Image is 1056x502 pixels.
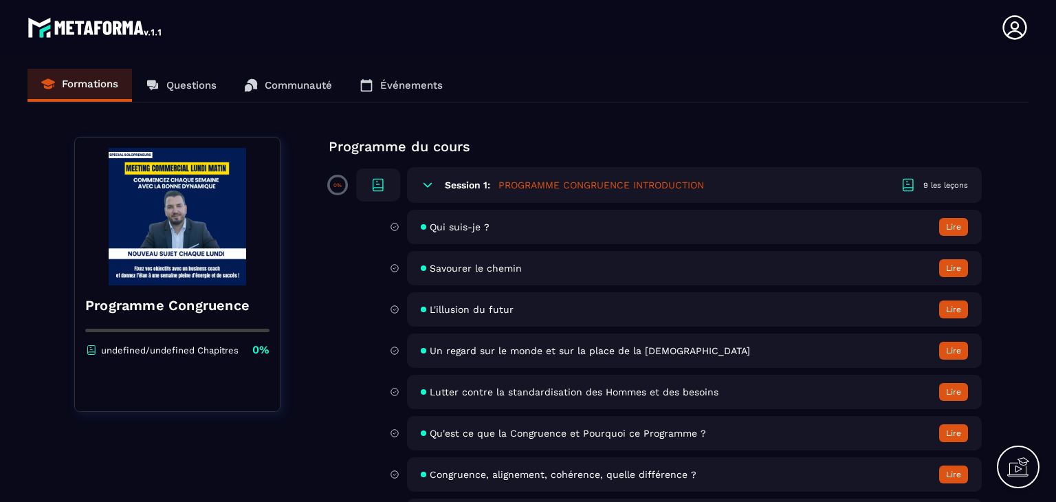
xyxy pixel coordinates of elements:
[939,259,968,277] button: Lire
[333,182,342,188] p: 0%
[27,14,164,41] img: logo
[252,342,269,358] p: 0%
[85,296,269,315] h4: Programme Congruence
[85,148,269,285] img: banner
[939,301,968,318] button: Lire
[939,342,968,360] button: Lire
[923,180,968,190] div: 9 les leçons
[430,386,718,397] span: Lutter contre la standardisation des Hommes et des besoins
[101,345,239,356] p: undefined/undefined Chapitres
[430,221,489,232] span: Qui suis-je ?
[939,383,968,401] button: Lire
[939,424,968,442] button: Lire
[430,263,522,274] span: Savourer le chemin
[498,178,704,192] h5: PROGRAMME CONGRUENCE INTRODUCTION
[430,304,514,315] span: L'illusion du futur
[445,179,490,190] h6: Session 1:
[939,218,968,236] button: Lire
[430,345,750,356] span: Un regard sur le monde et sur la place de la [DEMOGRAPHIC_DATA]
[939,466,968,483] button: Lire
[430,428,706,439] span: Qu'est ce que la Congruence et Pourquoi ce Programme ?
[329,137,982,156] p: Programme du cours
[430,469,696,480] span: Congruence, alignement, cohérence, quelle différence ?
